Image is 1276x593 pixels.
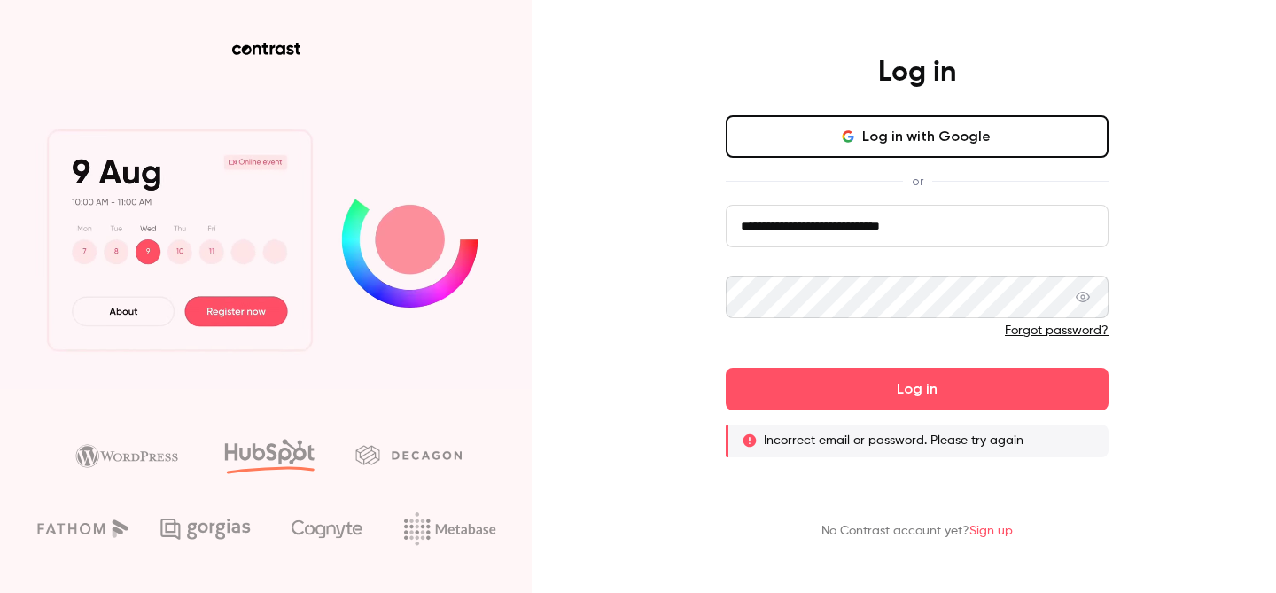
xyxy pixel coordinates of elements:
p: No Contrast account yet? [821,522,1013,541]
button: Log in with Google [726,115,1109,158]
p: Incorrect email or password. Please try again [764,432,1023,449]
h4: Log in [878,55,956,90]
a: Forgot password? [1005,324,1109,337]
img: decagon [355,445,462,464]
span: or [903,172,932,191]
a: Sign up [969,525,1013,537]
button: Log in [726,368,1109,410]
